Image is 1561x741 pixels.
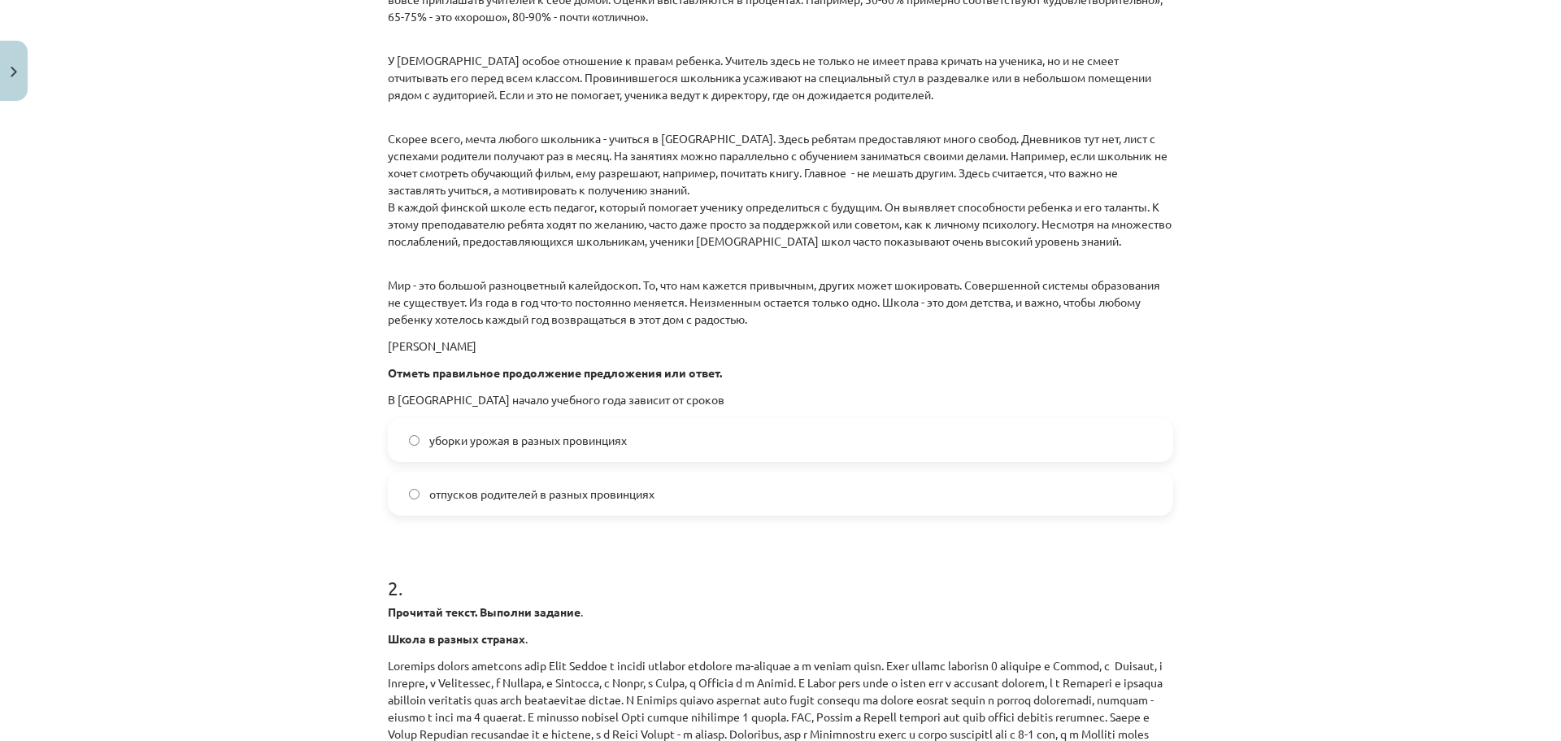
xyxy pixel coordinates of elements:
[388,365,722,380] strong: Отметь правильное продолжение предложения или ответ.
[388,259,1173,328] p: Мир - это большой разноцветный калейдоскоп. То, что нам кажется привычным, других может шокироват...
[388,604,1173,621] p: .
[388,604,580,619] strong: Прочитай текст. Выполни задание
[429,432,627,449] span: уборки урожая в разных провинциях
[388,548,1173,599] h1: 2 .
[388,338,1173,355] p: [PERSON_NAME]
[388,631,525,646] strong: Школа в разных странах
[409,489,420,499] input: отпусков родителей в разных провинциях
[429,486,654,503] span: отпусков родителей в разных провинциях
[388,630,1173,647] p: .
[409,435,420,446] input: уборки урожая в разных провинциях
[388,35,1173,103] p: У [DEMOGRAPHIC_DATA] особое отношение к правам ребенка. Учитель здесь не только не имеет права кр...
[388,391,1173,408] p: В [GEOGRAPHIC_DATA] начало учебного года зависит от сроков
[11,67,17,77] img: icon-close-lesson-0947bae3869378f0d4975bcd49f059093ad1ed9edebbc8119c70593378902aed.svg
[388,113,1173,250] p: Скорее всего, мечта любого школьника - учиться в [GEOGRAPHIC_DATA]. Здесь ребятам предоставляют м...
